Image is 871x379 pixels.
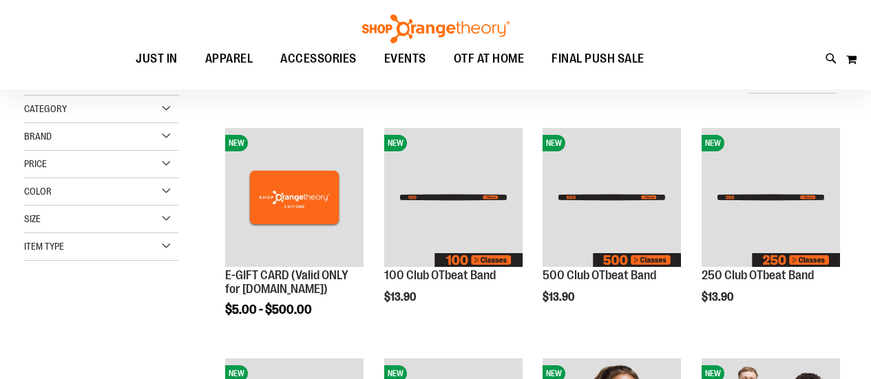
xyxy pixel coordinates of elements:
a: APPAREL [191,43,267,75]
a: 100 Club OTbeat Band [384,268,496,282]
div: Category [24,96,179,123]
span: Price [24,158,47,169]
a: Image of 500 Club OTbeat BandNEW [543,128,681,268]
div: product [218,121,370,351]
span: Item Type [24,241,64,252]
span: FINAL PUSH SALE [552,43,644,74]
div: Price [24,151,179,178]
a: E-GIFT CARD (Valid ONLY for [DOMAIN_NAME]) [225,268,348,296]
span: Color [24,186,52,197]
span: JUST IN [136,43,178,74]
img: Shop Orangetheory [360,14,512,43]
span: NEW [225,135,248,151]
img: E-GIFT CARD (Valid ONLY for ShopOrangetheory.com) [225,128,364,266]
div: Color [24,178,179,206]
div: Size [24,206,179,233]
span: $13.90 [384,291,418,303]
span: Brand [24,131,52,142]
a: ACCESSORIES [266,43,370,74]
div: product [695,121,847,331]
span: NEW [702,135,724,151]
span: $5.00 - $500.00 [225,303,312,316]
span: OTF AT HOME [454,43,525,74]
img: Image of 250 Club OTbeat Band [702,128,840,266]
img: Image of 500 Club OTbeat Band [543,128,681,266]
a: E-GIFT CARD (Valid ONLY for ShopOrangetheory.com)NEW [225,128,364,268]
div: product [377,121,529,331]
span: ACCESSORIES [280,43,357,74]
div: product [536,121,688,331]
a: JUST IN [122,43,191,75]
a: 250 Club OTbeat Band [702,268,814,282]
span: Size [24,213,41,224]
span: Category [24,103,67,114]
div: Brand [24,123,179,151]
span: APPAREL [205,43,253,74]
div: Item Type [24,233,179,261]
span: $13.90 [543,291,576,303]
a: EVENTS [370,43,440,75]
span: NEW [543,135,565,151]
span: NEW [384,135,407,151]
span: EVENTS [384,43,426,74]
a: OTF AT HOME [440,43,538,75]
a: FINAL PUSH SALE [538,43,658,75]
a: 500 Club OTbeat Band [543,268,656,282]
img: Image of 100 Club OTbeat Band [384,128,523,266]
span: $13.90 [702,291,735,303]
a: Image of 100 Club OTbeat BandNEW [384,128,523,268]
a: Image of 250 Club OTbeat BandNEW [702,128,840,268]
